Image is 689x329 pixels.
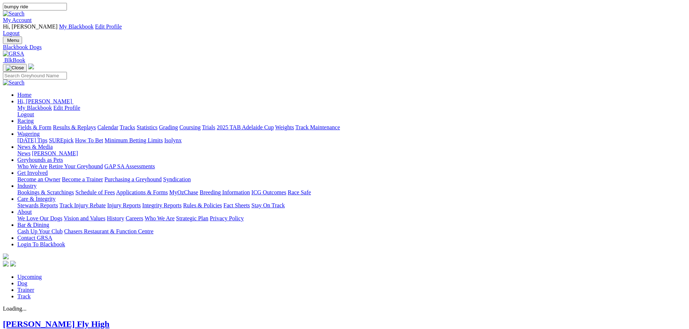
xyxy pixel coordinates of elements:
span: BlkBook [4,57,25,63]
a: Chasers Restaurant & Function Centre [64,228,153,234]
a: Track Maintenance [295,124,340,130]
a: Purchasing a Greyhound [105,176,162,182]
a: Race Safe [288,189,311,195]
div: About [17,215,686,222]
img: Search [3,79,25,86]
a: Who We Are [17,163,47,169]
a: Track [17,293,31,299]
a: Careers [126,215,143,221]
img: GRSA [3,51,24,57]
div: Hi, [PERSON_NAME] [17,105,686,118]
a: Fact Sheets [224,202,250,208]
a: Results & Replays [53,124,96,130]
a: Track Injury Rebate [59,202,106,208]
a: Rules & Policies [183,202,222,208]
a: BlkBook [3,57,25,63]
a: News [17,150,30,156]
a: Weights [275,124,294,130]
a: Hi, [PERSON_NAME] [17,98,73,104]
a: Edit Profile [54,105,80,111]
a: Retire Your Greyhound [49,163,103,169]
div: Get Involved [17,176,686,183]
a: Cash Up Your Club [17,228,63,234]
a: Tracks [120,124,135,130]
a: Trials [202,124,215,130]
img: logo-grsa-white.png [3,254,9,259]
button: Toggle navigation [3,64,27,72]
span: Loading... [3,306,26,312]
a: Breeding Information [200,189,250,195]
a: Contact GRSA [17,235,52,241]
a: Get Involved [17,170,48,176]
a: Login To Blackbook [17,241,65,247]
a: Logout [3,30,20,36]
a: Applications & Forms [116,189,168,195]
input: Search [3,3,67,10]
a: Statistics [137,124,158,130]
a: Minimum Betting Limits [105,137,163,143]
div: Care & Integrity [17,202,686,209]
a: My Blackbook [17,105,52,111]
a: Care & Integrity [17,196,56,202]
span: Hi, [PERSON_NAME] [3,23,58,30]
a: Integrity Reports [142,202,182,208]
a: Become a Trainer [62,176,103,182]
a: [DATE] Tips [17,137,47,143]
a: Isolynx [164,137,182,143]
a: ICG Outcomes [251,189,286,195]
img: logo-grsa-white.png [28,64,34,69]
a: About [17,209,32,215]
a: History [107,215,124,221]
span: Hi, [PERSON_NAME] [17,98,72,104]
div: Wagering [17,137,686,144]
img: facebook.svg [3,261,9,267]
a: Privacy Policy [210,215,244,221]
a: GAP SA Assessments [105,163,155,169]
div: Industry [17,189,686,196]
img: twitter.svg [10,261,16,267]
a: Bookings & Scratchings [17,189,74,195]
a: We Love Our Dogs [17,215,62,221]
a: Syndication [163,176,191,182]
button: Toggle navigation [3,36,22,44]
a: Home [17,92,31,98]
a: Fields & Form [17,124,51,130]
a: Bar & Dining [17,222,49,228]
a: SUREpick [49,137,73,143]
input: Search [3,72,67,79]
a: Vision and Values [64,215,105,221]
a: How To Bet [75,137,103,143]
img: Search [3,10,25,17]
a: Calendar [97,124,118,130]
a: Stewards Reports [17,202,58,208]
a: Stay On Track [251,202,285,208]
a: Coursing [179,124,201,130]
a: MyOzChase [169,189,198,195]
a: Dog [17,280,27,286]
div: Bar & Dining [17,228,686,235]
div: Racing [17,124,686,131]
a: Greyhounds as Pets [17,157,63,163]
a: Who We Are [145,215,175,221]
div: News & Media [17,150,686,157]
a: My Blackbook [59,23,94,30]
div: My Account [3,23,686,36]
a: Become an Owner [17,176,60,182]
a: Strategic Plan [176,215,208,221]
a: Racing [17,118,34,124]
a: News & Media [17,144,53,150]
a: [PERSON_NAME] Fly High [3,319,110,329]
a: Blackbook Dogs [3,44,686,51]
span: Menu [7,38,19,43]
a: Upcoming [17,274,42,280]
a: Injury Reports [107,202,141,208]
a: My Account [3,17,32,23]
a: Schedule of Fees [75,189,115,195]
a: [PERSON_NAME] [32,150,78,156]
a: Industry [17,183,37,189]
div: Greyhounds as Pets [17,163,686,170]
a: Logout [17,111,34,117]
img: Close [6,65,24,71]
a: 2025 TAB Adelaide Cup [217,124,274,130]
